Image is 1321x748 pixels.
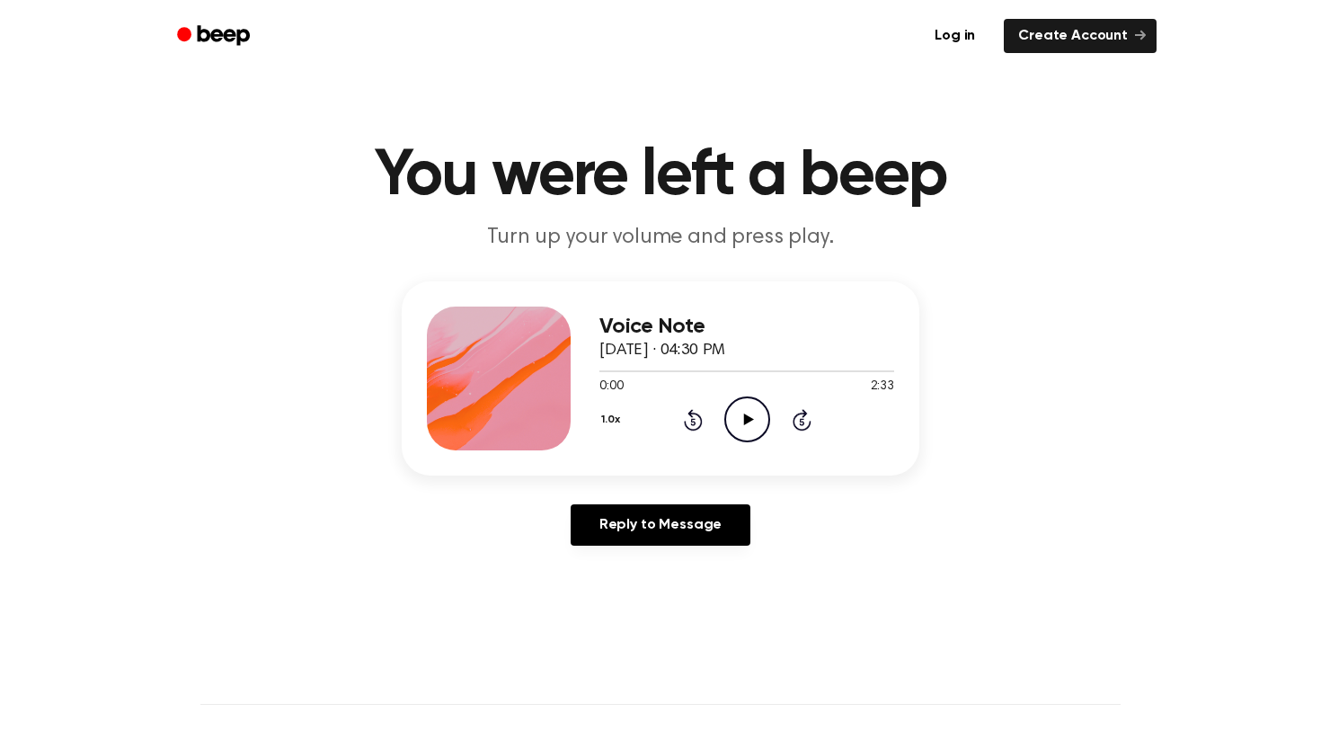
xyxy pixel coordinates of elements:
a: Reply to Message [571,504,750,546]
a: Log in [917,15,993,57]
h3: Voice Note [599,315,894,339]
span: 2:33 [871,378,894,396]
p: Turn up your volume and press play. [315,223,1006,253]
span: 0:00 [599,378,623,396]
a: Beep [164,19,266,54]
a: Create Account [1004,19,1157,53]
span: [DATE] · 04:30 PM [599,343,725,359]
h1: You were left a beep [200,144,1121,209]
button: 1.0x [599,405,626,435]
